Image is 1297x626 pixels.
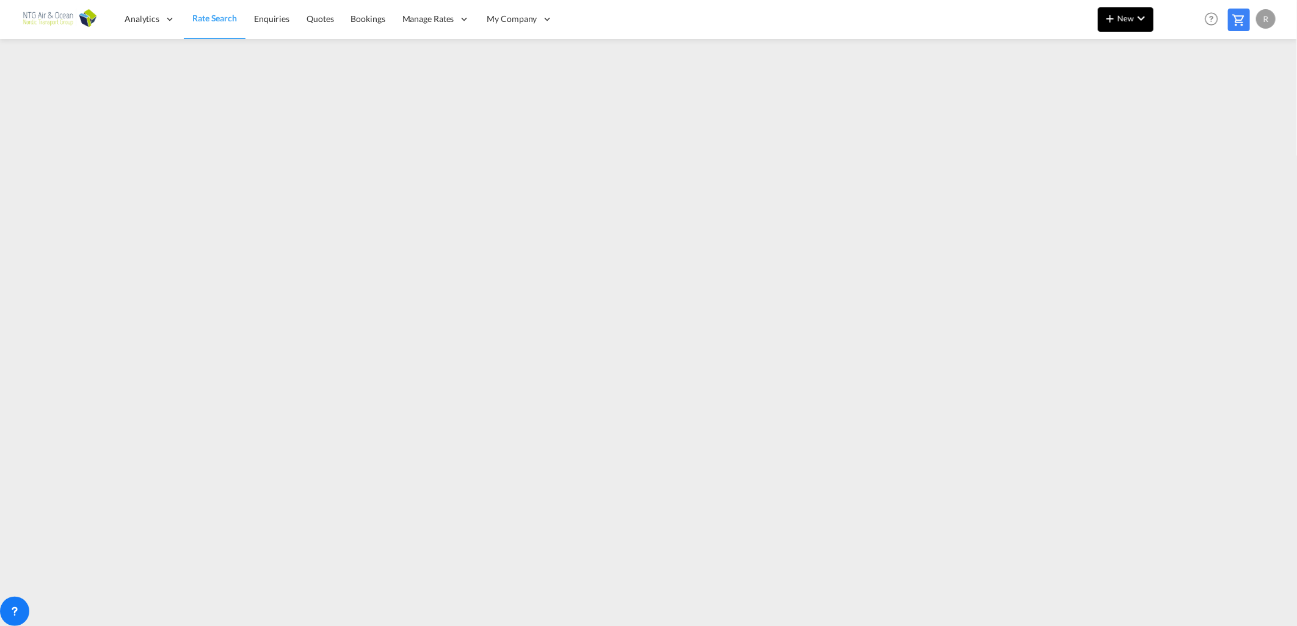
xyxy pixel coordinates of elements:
span: New [1103,13,1149,23]
button: icon-plus 400-fgNewicon-chevron-down [1098,7,1153,32]
img: 3755d540b01311ec8f4e635e801fad27.png [18,5,101,33]
span: Help [1201,9,1222,29]
md-icon: icon-chevron-down [1134,11,1149,26]
span: Manage Rates [402,13,454,25]
span: Analytics [125,13,159,25]
span: My Company [487,13,537,25]
span: Quotes [307,13,333,24]
md-icon: icon-plus 400-fg [1103,11,1117,26]
div: R [1256,9,1276,29]
span: Enquiries [254,13,289,24]
div: Help [1201,9,1228,31]
span: Rate Search [192,13,237,23]
span: Bookings [351,13,385,24]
